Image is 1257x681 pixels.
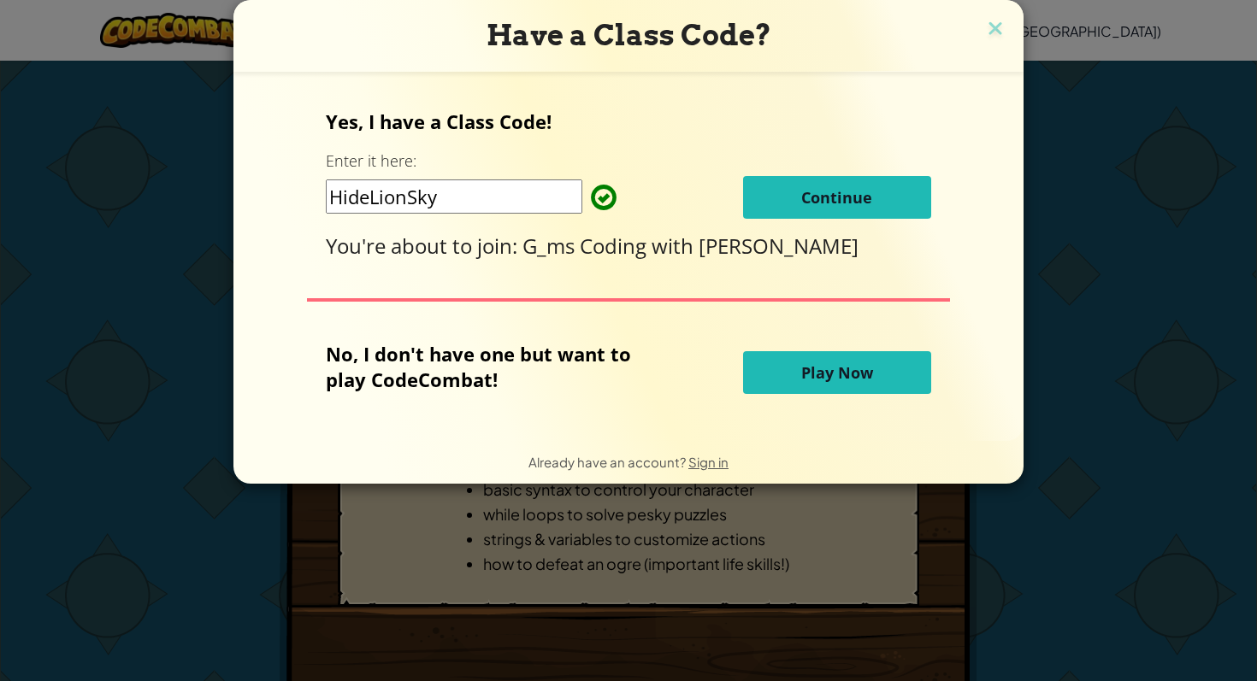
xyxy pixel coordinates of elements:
[326,150,416,172] label: Enter it here:
[743,351,931,394] button: Play Now
[801,187,872,208] span: Continue
[522,232,652,260] span: G_ms Coding
[699,232,859,260] span: [PERSON_NAME]
[487,18,771,52] span: Have a Class Code?
[528,454,688,470] span: Already have an account?
[326,109,930,134] p: Yes, I have a Class Code!
[743,176,931,219] button: Continue
[801,362,873,383] span: Play Now
[652,232,699,260] span: with
[326,232,522,260] span: You're about to join:
[326,341,657,392] p: No, I don't have one but want to play CodeCombat!
[688,454,729,470] a: Sign in
[984,17,1006,43] img: close icon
